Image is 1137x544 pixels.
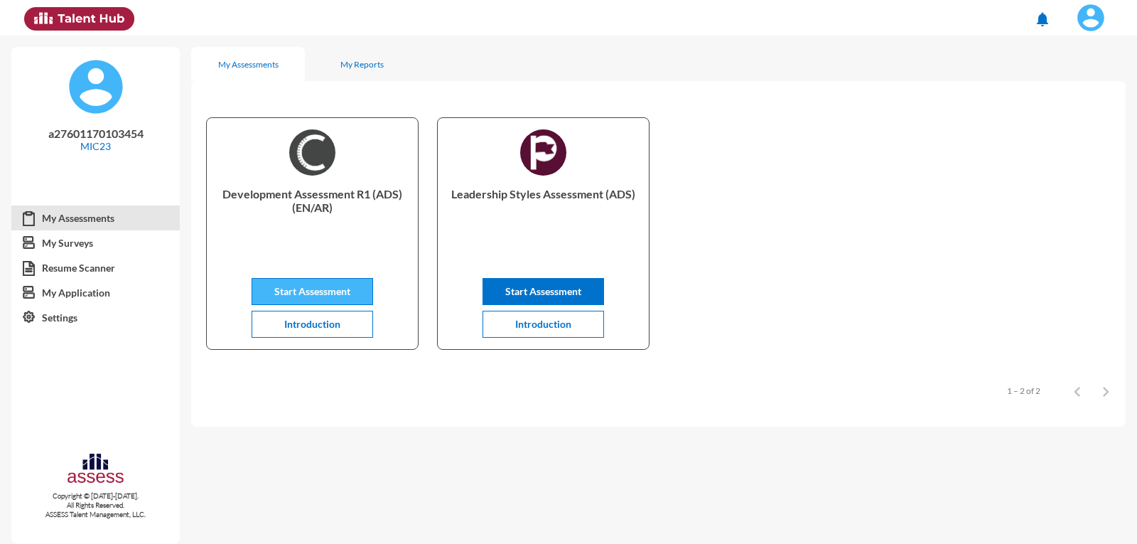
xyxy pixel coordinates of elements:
p: a27601170103454 [23,127,168,140]
a: Start Assessment [483,285,604,297]
a: My Application [11,280,180,306]
button: Next page [1092,376,1120,405]
a: My Assessments [11,206,180,231]
p: Leadership Styles Assessment (ADS) [449,187,637,244]
a: Resume Scanner [11,255,180,281]
a: My Surveys [11,230,180,256]
button: Start Assessment [483,278,604,305]
span: Introduction [284,318,340,330]
button: Introduction [483,311,604,338]
p: MIC23 [23,140,168,152]
img: b25e5850-a909-11ec-bfa0-69f8d1d8e64b_Development%20Assessment%20R1%20(ADS) [289,129,335,176]
img: default%20profile%20image.svg [68,58,124,115]
img: assesscompany-logo.png [66,452,125,489]
div: 1 – 2 of 2 [1007,385,1040,396]
button: Previous page [1063,376,1092,405]
mat-icon: notifications [1034,11,1051,28]
button: Introduction [252,311,373,338]
p: Copyright © [DATE]-[DATE]. All Rights Reserved. ASSESS Talent Management, LLC. [11,491,180,519]
a: Start Assessment [252,285,373,297]
div: My Assessments [218,59,279,70]
img: ef328bb0-bf0d-11ec-92d2-8b8e61f41bf3_Leadership%20Styles%20Assessment%20(ADS) [520,129,566,176]
div: My Reports [340,59,384,70]
span: Start Assessment [274,285,350,297]
span: Start Assessment [505,285,581,297]
span: Introduction [515,318,571,330]
p: Development Assessment R1 (ADS) (EN/AR) [218,187,406,244]
a: Settings [11,305,180,331]
button: Start Assessment [252,278,373,305]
